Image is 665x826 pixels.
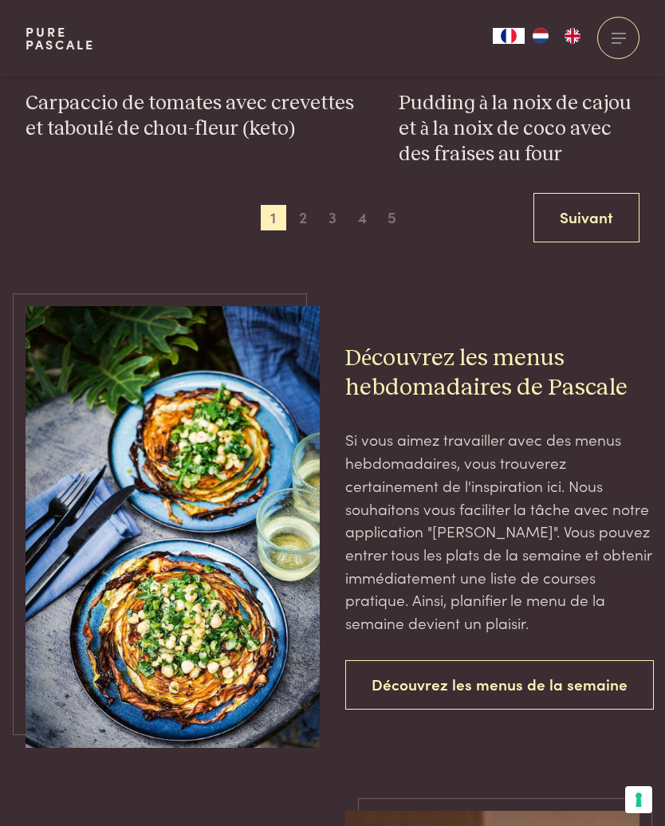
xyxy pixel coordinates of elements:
h3: Pudding à la noix de cajou et à la noix de coco avec des fraises au four [399,91,639,167]
img: DSC08593 [26,306,320,748]
a: FR [493,28,525,44]
a: PurePascale [26,26,95,51]
aside: Language selected: Français [493,28,588,44]
button: Vos préférences en matière de consentement pour les technologies de suivi [625,786,652,813]
span: 5 [379,205,404,230]
p: Si vous aimez travailler avec des menus hebdomadaires, vous trouverez certainement de l'inspirati... [345,428,654,634]
div: Language [493,28,525,44]
h3: Carpaccio de tomates avec crevettes et taboulé de chou-fleur (keto) [26,91,373,142]
a: NL [525,28,557,44]
span: 3 [320,205,345,230]
span: 2 [290,205,316,230]
ul: Language list [525,28,588,44]
span: 1 [261,205,286,230]
a: EN [557,28,588,44]
h2: Découvrez les menus hebdomadaires de Pascale [345,344,654,403]
a: Suivant [533,193,639,243]
span: 4 [349,205,375,230]
a: Découvrez les menus de la semaine [345,660,654,710]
